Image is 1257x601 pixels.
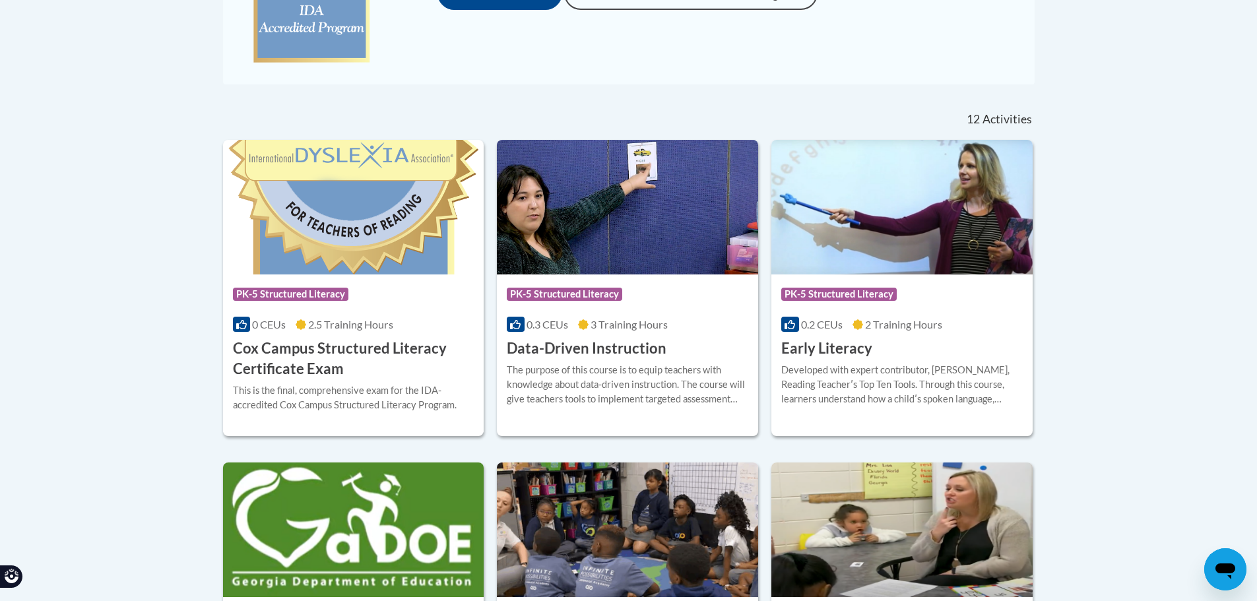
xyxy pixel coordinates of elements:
h3: Cox Campus Structured Literacy Certificate Exam [233,338,474,379]
h3: Data-Driven Instruction [507,338,666,359]
span: PK-5 Structured Literacy [507,288,622,301]
div: Developed with expert contributor, [PERSON_NAME], Reading Teacherʹs Top Ten Tools. Through this c... [781,363,1023,406]
img: Course Logo [223,140,484,274]
span: 3 Training Hours [591,318,668,331]
span: 0 CEUs [252,318,286,331]
img: Course Logo [497,462,758,597]
span: 12 [967,112,980,127]
img: Course Logo [497,140,758,274]
a: Course LogoPK-5 Structured Literacy0.3 CEUs3 Training Hours Data-Driven InstructionThe purpose of... [497,140,758,435]
iframe: Button to launch messaging window, conversation in progress [1204,548,1246,590]
span: 2.5 Training Hours [308,318,393,331]
span: Activities [983,112,1032,127]
a: Course LogoPK-5 Structured Literacy0 CEUs2.5 Training Hours Cox Campus Structured Literacy Certif... [223,140,484,435]
img: Course Logo [771,462,1033,597]
img: Course Logo [223,462,484,597]
h3: Early Literacy [781,338,872,359]
a: Course LogoPK-5 Structured Literacy0.2 CEUs2 Training Hours Early LiteracyDeveloped with expert c... [771,140,1033,435]
span: 0.2 CEUs [801,318,843,331]
img: Course Logo [771,140,1033,274]
div: The purpose of this course is to equip teachers with knowledge about data-driven instruction. The... [507,363,748,406]
div: This is the final, comprehensive exam for the IDA-accredited Cox Campus Structured Literacy Program. [233,383,474,412]
span: PK-5 Structured Literacy [781,288,897,301]
span: PK-5 Structured Literacy [233,288,348,301]
span: 2 Training Hours [865,318,942,331]
span: 0.3 CEUs [527,318,568,331]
